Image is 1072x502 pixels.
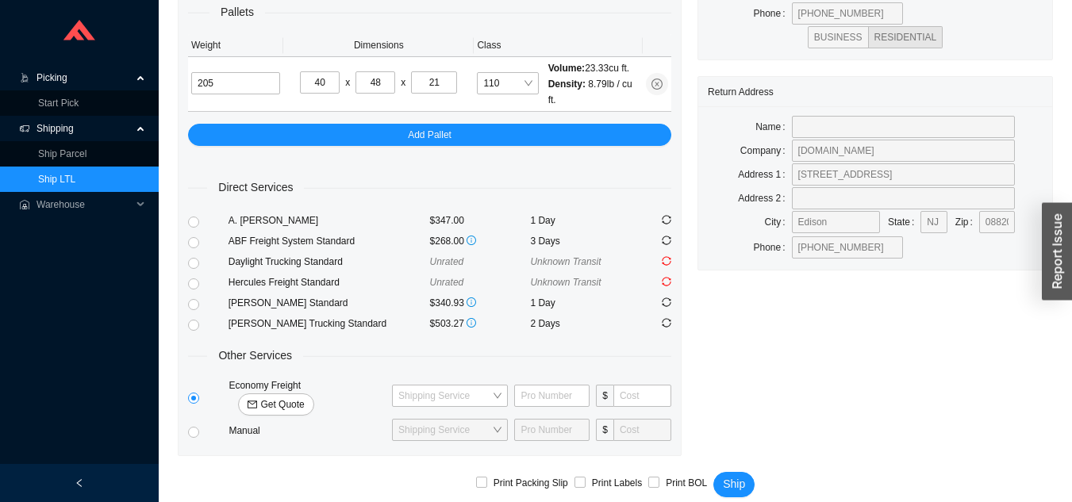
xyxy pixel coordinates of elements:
span: 110 [483,73,532,94]
span: left [75,478,84,488]
span: info-circle [467,236,476,245]
span: RESIDENTIAL [874,32,937,43]
input: W [355,71,395,94]
span: Unrated [430,256,464,267]
th: Dimensions [283,34,474,57]
input: Cost [613,419,671,441]
span: Unrated [430,277,464,288]
span: info-circle [467,297,476,307]
div: 1 Day [530,295,631,311]
div: A. [PERSON_NAME] [229,213,430,228]
span: sync [662,297,671,307]
input: L [300,71,340,94]
div: Economy Freight [225,377,389,416]
span: sync [662,215,671,224]
span: Print Labels [586,475,648,491]
span: sync [662,318,671,328]
div: x [401,75,405,90]
span: Get Quote [260,397,304,412]
div: $347.00 [430,213,531,228]
span: sync [662,236,671,245]
span: Unknown Transit [530,277,601,288]
div: ABF Freight System Standard [229,233,430,249]
span: $ [596,385,613,407]
span: sync [662,256,671,266]
span: Unknown Transit [530,256,601,267]
label: State [888,211,920,233]
div: x [345,75,350,90]
span: Direct Services [207,178,304,197]
div: [PERSON_NAME] Standard [229,295,430,311]
label: Zip [955,211,979,233]
a: Ship LTL [38,174,75,185]
th: Class [474,34,643,57]
th: Weight [188,34,283,57]
a: Start Pick [38,98,79,109]
div: $340.93 [430,295,531,311]
label: Address 2 [738,187,791,209]
label: City [765,211,792,233]
div: Hercules Freight Standard [229,274,430,290]
button: mailGet Quote [238,393,313,416]
span: Pallets [209,3,265,21]
button: Ship [713,472,755,497]
div: 2 Days [530,316,631,331]
span: Warehouse [37,192,132,217]
label: Name [755,116,791,138]
span: Print Packing Slip [487,475,574,491]
span: Volume: [548,63,585,74]
input: Pro Number [514,419,590,441]
span: mail [248,400,257,411]
input: Cost [613,385,671,407]
span: Picking [37,65,132,90]
div: 3 Days [530,233,631,249]
label: Phone [754,236,792,259]
span: info-circle [467,318,476,328]
input: Pro Number [514,385,590,407]
span: Ship [723,475,745,493]
span: Shipping [37,116,132,141]
div: [PERSON_NAME] Trucking Standard [229,316,430,331]
span: Print BOL [659,475,713,491]
div: Daylight Trucking Standard [229,254,430,270]
div: 23.33 cu ft. [548,60,640,76]
span: $ [596,419,613,441]
div: Manual [225,423,389,439]
span: Add Pallet [408,127,451,143]
label: Address 1 [738,163,791,186]
label: Phone [754,2,792,25]
span: sync [662,277,671,286]
span: Other Services [207,347,303,365]
a: Ship Parcel [38,148,86,159]
div: $268.00 [430,233,531,249]
input: H [411,71,457,94]
div: $503.27 [430,316,531,331]
div: 8.79 lb / cu ft. [548,76,640,108]
div: 1 Day [530,213,631,228]
button: close-circle [646,73,668,95]
span: BUSINESS [814,32,863,43]
div: Return Address [708,77,1043,106]
button: Add Pallet [188,124,671,146]
span: Density: [548,79,586,90]
label: Company [740,140,792,162]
